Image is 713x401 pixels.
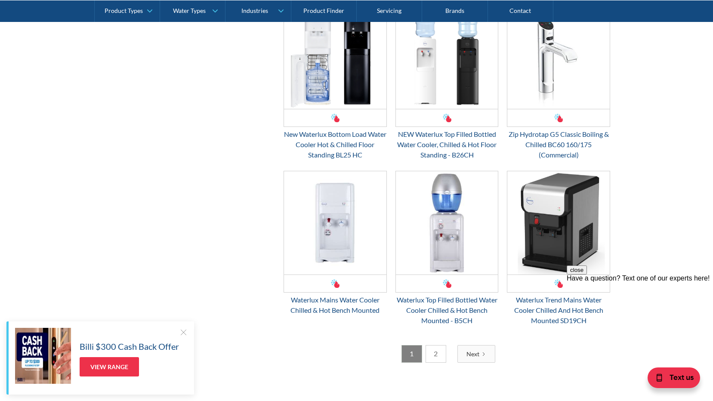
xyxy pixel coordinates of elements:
[395,295,499,326] div: Waterlux Top Filled Bottled Water Cooler Chilled & Hot Bench Mounted - B5CH
[507,171,610,326] a: Waterlux Trend Mains Water Cooler Chilled And Hot Bench Mounted SD19CHWaterlux Trend Mains Water ...
[395,129,499,160] div: NEW Waterlux Top Filled Bottled Water Cooler, Chilled & Hot Floor Standing - B26CH
[284,171,386,275] img: Waterlux Mains Water Cooler Chilled & Hot Bench Mounted
[567,265,713,369] iframe: podium webchat widget prompt
[507,6,610,109] img: Zip Hydrotap G5 Classic Boiling & Chilled BC60 160/175 (Commercial)
[401,345,422,363] a: 1
[395,171,499,326] a: Waterlux Top Filled Bottled Water Cooler Chilled & Hot Bench Mounted - B5CHWaterlux Top Filled Bo...
[105,7,143,14] div: Product Types
[284,171,387,315] a: Waterlux Mains Water Cooler Chilled & Hot Bench Mounted Waterlux Mains Water Cooler Chilled & Hot...
[426,345,446,363] a: 2
[15,328,71,384] img: Billi $300 Cash Back Offer
[507,295,610,326] div: Waterlux Trend Mains Water Cooler Chilled And Hot Bench Mounted SD19CH
[395,5,499,160] a: NEW Waterlux Top Filled Bottled Water Cooler, Chilled & Hot Floor Standing - B26CHNEW Waterlux To...
[173,7,206,14] div: Water Types
[627,358,713,401] iframe: podium webchat widget bubble
[396,6,498,109] img: NEW Waterlux Top Filled Bottled Water Cooler, Chilled & Hot Floor Standing - B26CH
[507,171,610,275] img: Waterlux Trend Mains Water Cooler Chilled And Hot Bench Mounted SD19CH
[396,171,498,275] img: Waterlux Top Filled Bottled Water Cooler Chilled & Hot Bench Mounted - B5CH
[507,129,610,160] div: Zip Hydrotap G5 Classic Boiling & Chilled BC60 160/175 (Commercial)
[284,129,387,160] div: New Waterlux Bottom Load Water Cooler Hot & Chilled Floor Standing BL25 HC
[457,345,495,363] a: Next Page
[466,349,479,358] div: Next
[284,5,387,160] a: New Waterlux Bottom Load Water Cooler Hot & Chilled Floor Standing BL25 HCNew Waterlux Bottom Loa...
[284,295,387,315] div: Waterlux Mains Water Cooler Chilled & Hot Bench Mounted
[241,7,268,14] div: Industries
[80,340,179,353] h5: Billi $300 Cash Back Offer
[284,345,611,363] div: List
[507,5,610,160] a: Zip Hydrotap G5 Classic Boiling & Chilled BC60 160/175 (Commercial)Zip Hydrotap G5 Classic Boilin...
[284,6,386,109] img: New Waterlux Bottom Load Water Cooler Hot & Chilled Floor Standing BL25 HC
[80,357,139,376] a: View Range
